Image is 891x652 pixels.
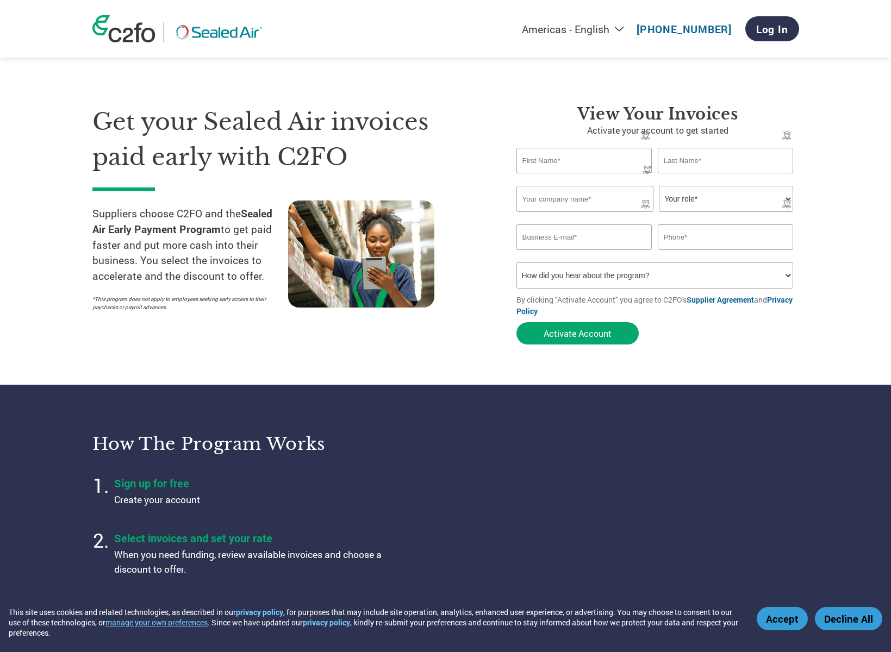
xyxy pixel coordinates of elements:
a: Supplier Agreement [687,294,754,305]
a: Log In [745,16,799,41]
input: Last Name* [658,148,794,173]
p: Suppliers choose C2FO and the to get paid faster and put more cash into their business. You selec... [92,206,288,284]
h3: View Your Invoices [516,104,799,124]
p: Create your account [114,493,386,507]
select: Title/Role [659,186,793,212]
a: privacy policy [303,617,350,628]
h4: Sign up for free [114,476,386,490]
button: Activate Account [516,322,639,344]
a: [PHONE_NUMBER] [637,22,732,36]
input: Your company name* [516,186,653,212]
input: Invalid Email format [516,224,652,250]
div: Invalid last name or last name is too long [658,174,794,181]
h4: Select invoices and set your rate [114,531,386,545]
div: Inavlid Email Address [516,251,652,258]
div: Invalid first name or first name is too long [516,174,652,181]
p: By clicking "Activate Account" you agree to C2FO's and [516,294,799,317]
button: Accept [757,607,808,630]
img: c2fo logo [92,15,155,42]
img: supply chain worker [288,200,434,308]
a: Privacy Policy [516,294,793,316]
button: Decline All [815,607,882,630]
img: Sealed Air [172,22,266,42]
p: *This program does not apply to employees seeking early access to their paychecks or payroll adva... [92,295,277,311]
a: privacy policy [236,607,283,617]
p: When you need funding, review available invoices and choose a discount to offer. [114,548,386,576]
input: Phone* [658,224,794,250]
button: manage your own preferences [105,617,208,628]
div: Invalid company name or company name is too long [516,213,794,220]
div: Inavlid Phone Number [658,251,794,258]
h3: How the program works [92,433,432,455]
h1: Get your Sealed Air invoices paid early with C2FO [92,104,484,174]
div: This site uses cookies and related technologies, as described in our , for purposes that may incl... [9,607,741,638]
p: Activate your account to get started [516,124,799,137]
strong: Sealed Air Early Payment Program [92,206,272,236]
input: First Name* [516,148,652,173]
